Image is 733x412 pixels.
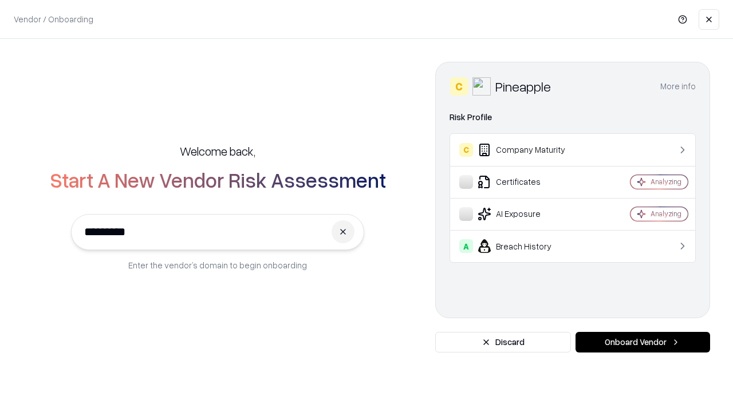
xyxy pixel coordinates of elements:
p: Vendor / Onboarding [14,13,93,25]
div: A [459,239,473,253]
div: Breach History [459,239,596,253]
div: Company Maturity [459,143,596,157]
div: Analyzing [651,177,681,187]
div: Pineapple [495,77,551,96]
div: Certificates [459,175,596,189]
p: Enter the vendor’s domain to begin onboarding [128,259,307,271]
h5: Welcome back, [180,143,255,159]
div: Analyzing [651,209,681,219]
div: AI Exposure [459,207,596,221]
div: C [450,77,468,96]
div: C [459,143,473,157]
button: Discard [435,332,571,352]
button: Onboard Vendor [576,332,710,352]
button: More info [660,76,696,97]
div: Risk Profile [450,110,696,124]
img: Pineapple [472,77,491,96]
h2: Start A New Vendor Risk Assessment [50,168,386,191]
